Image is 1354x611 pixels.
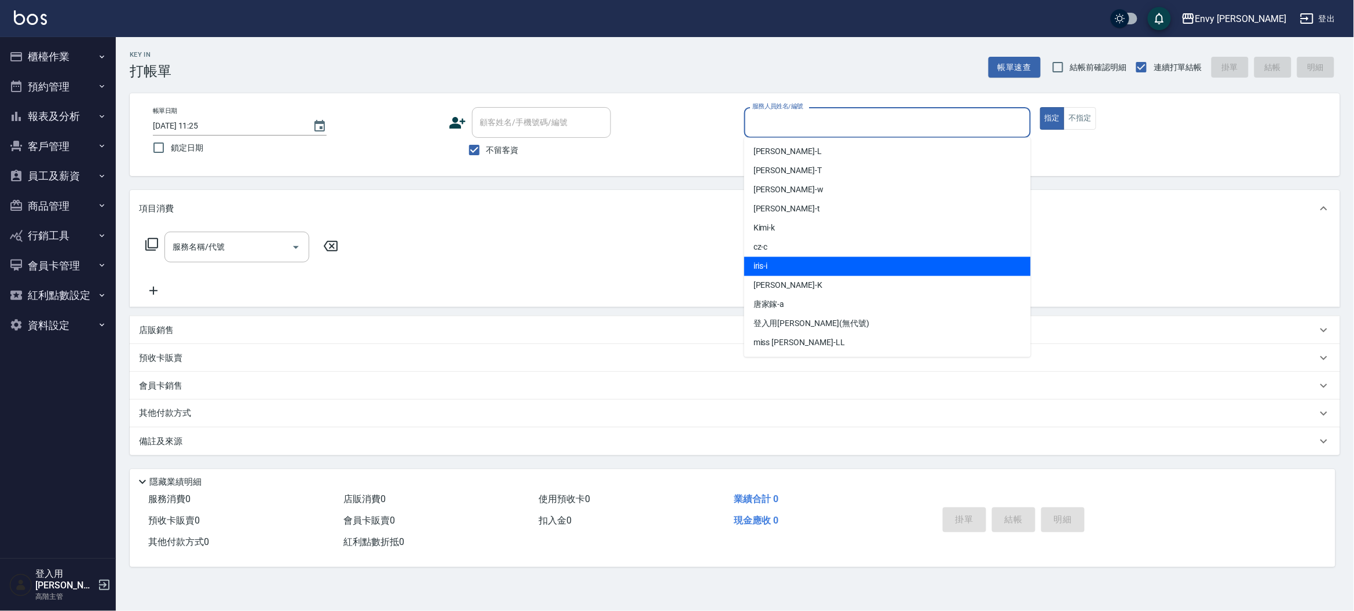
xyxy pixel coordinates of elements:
span: 紅利點數折抵 0 [343,536,404,547]
button: 紅利點數設定 [5,280,111,310]
span: Kimi -k [753,222,775,235]
span: 使用預收卡 0 [539,493,590,504]
span: 服務消費 0 [148,493,191,504]
p: 隱藏業績明細 [149,476,202,488]
span: 其他付款方式 0 [148,536,209,547]
label: 服務人員姓名/編號 [752,102,803,111]
button: save [1148,7,1171,30]
button: 商品管理 [5,191,111,221]
button: 報表及分析 [5,101,111,131]
div: 備註及來源 [130,427,1340,455]
label: 帳單日期 [153,107,177,115]
p: 其他付款方式 [139,407,197,420]
p: 店販銷售 [139,324,174,336]
button: 客戶管理 [5,131,111,162]
div: 預收卡販賣 [130,344,1340,372]
button: 登出 [1296,8,1340,30]
img: Person [9,573,32,597]
button: 指定 [1040,107,1065,130]
div: Envy [PERSON_NAME] [1195,12,1286,26]
button: 資料設定 [5,310,111,341]
p: 會員卡銷售 [139,380,182,392]
span: [PERSON_NAME] -T [753,165,822,177]
span: 登入用[PERSON_NAME] (無代號) [753,318,869,330]
span: [PERSON_NAME] -L [753,146,822,158]
span: 會員卡販賣 0 [343,515,395,526]
span: 不留客資 [486,144,519,156]
button: Open [287,238,305,257]
button: 員工及薪資 [5,161,111,191]
div: 其他付款方式 [130,400,1340,427]
p: 高階主管 [35,591,94,602]
h2: Key In [130,51,171,58]
span: 鎖定日期 [171,142,203,154]
span: 店販消費 0 [343,493,386,504]
span: 結帳前確認明細 [1070,61,1127,74]
span: 現金應收 0 [734,515,778,526]
h3: 打帳單 [130,63,171,79]
span: [PERSON_NAME] -t [753,203,820,215]
span: 預收卡販賣 0 [148,515,200,526]
span: [PERSON_NAME] -w [753,184,824,196]
button: 帳單速查 [989,57,1041,78]
button: 櫃檯作業 [5,42,111,72]
p: 備註及來源 [139,436,182,448]
span: [PERSON_NAME] -K [753,280,822,292]
button: 不指定 [1064,107,1096,130]
span: 連續打單結帳 [1154,61,1202,74]
p: 預收卡販賣 [139,352,182,364]
button: Choose date, selected date is 2025-09-25 [306,112,334,140]
input: YYYY/MM/DD hh:mm [153,116,301,136]
span: 扣入金 0 [539,515,572,526]
img: Logo [14,10,47,25]
span: cz -c [753,242,768,254]
span: iris -i [753,261,768,273]
span: 業績合計 0 [734,493,778,504]
p: 項目消費 [139,203,174,215]
button: 會員卡管理 [5,251,111,281]
div: 項目消費 [130,190,1340,227]
span: miss [PERSON_NAME] -LL [753,337,845,349]
div: 店販銷售 [130,316,1340,344]
h5: 登入用[PERSON_NAME] [35,568,94,591]
button: 預約管理 [5,72,111,102]
span: 唐家鎵 -a [753,299,785,311]
button: 行銷工具 [5,221,111,251]
button: Envy [PERSON_NAME] [1177,7,1291,31]
div: 會員卡銷售 [130,372,1340,400]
